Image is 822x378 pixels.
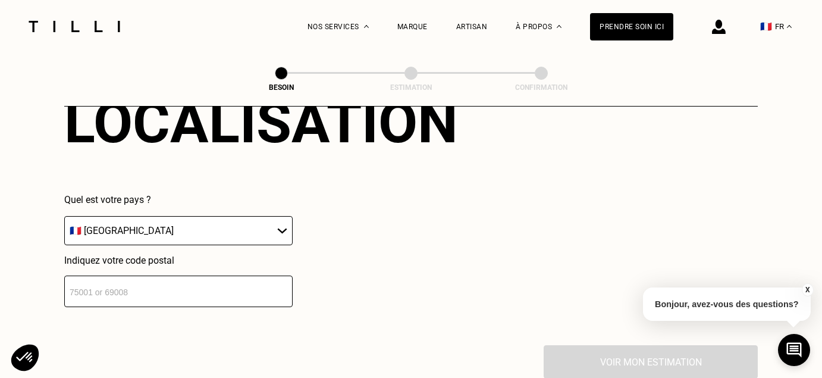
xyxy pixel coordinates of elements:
img: Logo du service de couturière Tilli [24,21,124,32]
div: Estimation [352,83,470,92]
a: Marque [397,23,428,31]
img: icône connexion [712,20,726,34]
a: Prendre soin ici [590,13,673,40]
img: Menu déroulant à propos [557,25,561,28]
img: Menu déroulant [364,25,369,28]
p: Bonjour, avez-vous des questions? [643,288,811,321]
button: X [801,283,813,296]
span: 🇫🇷 [760,21,772,32]
input: 75001 or 69008 [64,276,293,307]
a: Artisan [456,23,488,31]
p: Quel est votre pays ? [64,194,293,205]
p: Indiquez votre code postal [64,255,293,266]
div: Confirmation [482,83,601,92]
div: Localisation [64,89,458,156]
div: Besoin [222,83,341,92]
img: menu déroulant [787,25,792,28]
